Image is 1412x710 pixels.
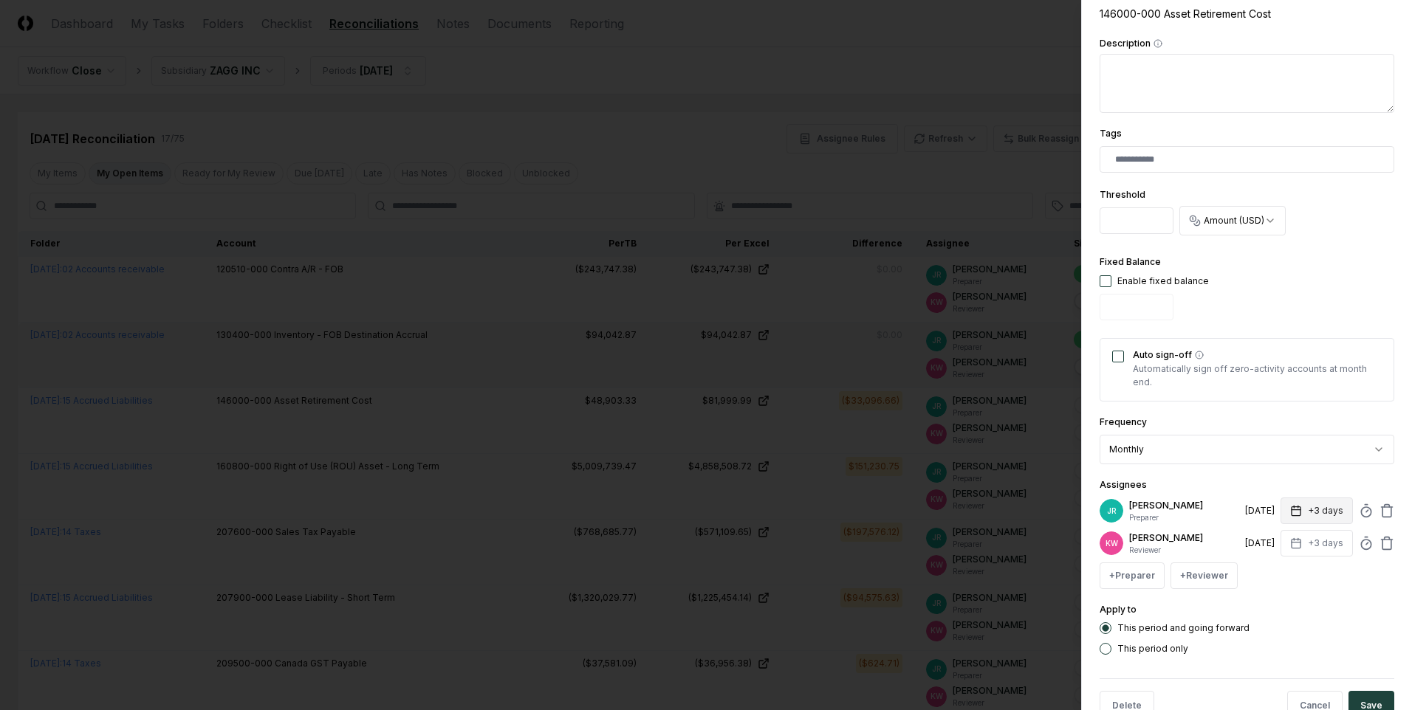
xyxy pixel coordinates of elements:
p: [PERSON_NAME] [1129,499,1239,512]
label: This period only [1117,644,1188,653]
label: Fixed Balance [1100,256,1161,267]
button: Auto sign-off [1195,351,1204,359]
label: Description [1100,39,1394,48]
label: Threshold [1100,189,1145,200]
p: [PERSON_NAME] [1129,531,1239,545]
label: Tags [1100,128,1122,139]
button: Description [1154,39,1162,48]
div: [DATE] [1245,537,1275,550]
label: Frequency [1100,416,1147,427]
div: Enable fixed balance [1117,275,1209,288]
button: +3 days [1281,530,1353,556]
span: KW [1106,538,1118,549]
p: Automatically sign off zero-activity accounts at month end. [1133,362,1382,389]
div: [DATE] [1245,504,1275,517]
button: +3 days [1281,497,1353,524]
button: +Reviewer [1171,562,1238,589]
button: +Preparer [1100,562,1165,589]
label: Auto sign-off [1133,351,1382,359]
div: 146000-000 Asset Retirement Cost [1100,6,1394,21]
p: Preparer [1129,512,1239,523]
p: Reviewer [1129,545,1239,556]
span: JR [1107,506,1117,517]
label: Assignees [1100,479,1147,490]
label: This period and going forward [1117,624,1250,633]
label: Apply to [1100,604,1137,615]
